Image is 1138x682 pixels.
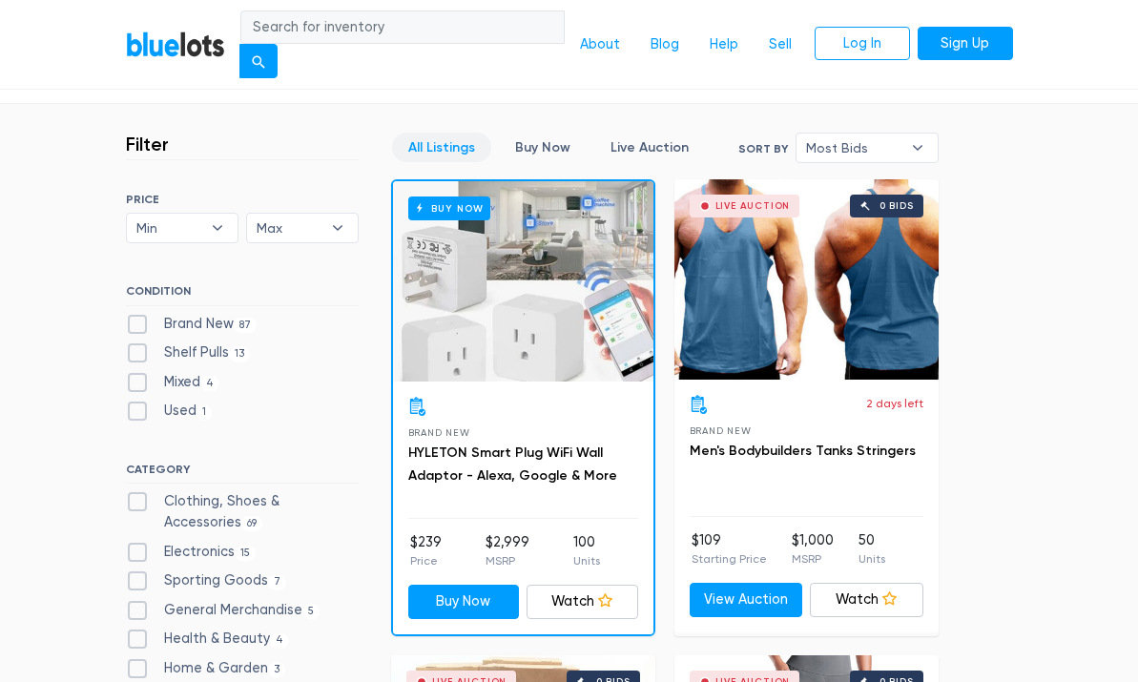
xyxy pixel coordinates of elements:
[486,552,529,569] p: MSRP
[302,604,321,619] span: 5
[126,372,220,393] label: Mixed
[408,427,470,438] span: Brand New
[392,133,491,162] a: All Listings
[738,140,788,157] label: Sort By
[126,463,359,484] h6: CATEGORY
[241,516,263,531] span: 69
[879,201,914,211] div: 0 bids
[126,31,225,58] a: BlueLots
[573,552,600,569] p: Units
[197,405,213,421] span: 1
[408,585,520,619] a: Buy Now
[815,27,910,61] a: Log In
[234,318,258,333] span: 87
[126,401,213,422] label: Used
[859,530,885,568] li: 50
[792,550,834,568] p: MSRP
[126,342,251,363] label: Shelf Pulls
[235,546,257,561] span: 15
[126,133,169,155] h3: Filter
[126,284,359,305] h6: CONDITION
[393,181,653,382] a: Buy Now
[690,443,916,459] a: Men's Bodybuilders Tanks Stringers
[866,395,923,412] p: 2 days left
[792,530,834,568] li: $1,000
[200,376,220,391] span: 4
[126,600,321,621] label: General Merchandise
[126,629,290,650] label: Health & Beauty
[197,214,238,242] b: ▾
[126,542,257,563] label: Electronics
[126,491,359,532] label: Clothing, Shoes & Accessories
[410,552,442,569] p: Price
[408,444,617,484] a: HYLETON Smart Plug WiFi Wall Adaptor - Alexa, Google & More
[410,532,442,570] li: $239
[268,662,286,677] span: 3
[715,201,791,211] div: Live Auction
[499,133,587,162] a: Buy Now
[268,575,287,590] span: 7
[690,583,803,617] a: View Auction
[126,314,258,335] label: Brand New
[527,585,638,619] a: Watch
[694,27,754,63] a: Help
[270,633,290,649] span: 4
[408,196,491,220] h6: Buy Now
[126,658,286,679] label: Home & Garden
[674,179,939,380] a: Live Auction 0 bids
[859,550,885,568] p: Units
[918,27,1013,61] a: Sign Up
[229,346,251,362] span: 13
[898,134,938,162] b: ▾
[692,550,767,568] p: Starting Price
[573,532,600,570] li: 100
[565,27,635,63] a: About
[136,214,201,242] span: Min
[810,583,923,617] a: Watch
[635,27,694,63] a: Blog
[690,425,752,436] span: Brand New
[240,10,565,45] input: Search for inventory
[318,214,358,242] b: ▾
[806,134,901,162] span: Most Bids
[486,532,529,570] li: $2,999
[126,570,287,591] label: Sporting Goods
[692,530,767,568] li: $109
[594,133,705,162] a: Live Auction
[257,214,321,242] span: Max
[754,27,807,63] a: Sell
[126,193,359,206] h6: PRICE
